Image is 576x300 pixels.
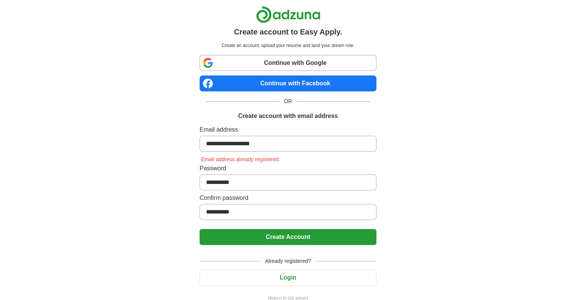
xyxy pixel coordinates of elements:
p: Create an account, upload your resume and land your dream role. [201,42,375,49]
button: Create Account [200,229,376,245]
a: Login [200,274,376,281]
img: Adzuna logo [256,6,320,23]
label: Email address [200,125,376,134]
h1: Create account to Easy Apply. [234,26,342,38]
label: Confirm password [200,193,376,203]
span: Already registered? [261,257,315,265]
span: OR [279,97,297,105]
h1: Create account with email address [238,112,338,121]
span: Email address already registered. [200,156,282,162]
label: Password [200,164,376,173]
a: Continue with Google [200,55,376,71]
a: Continue with Facebook [200,75,376,91]
button: Login [200,270,376,286]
